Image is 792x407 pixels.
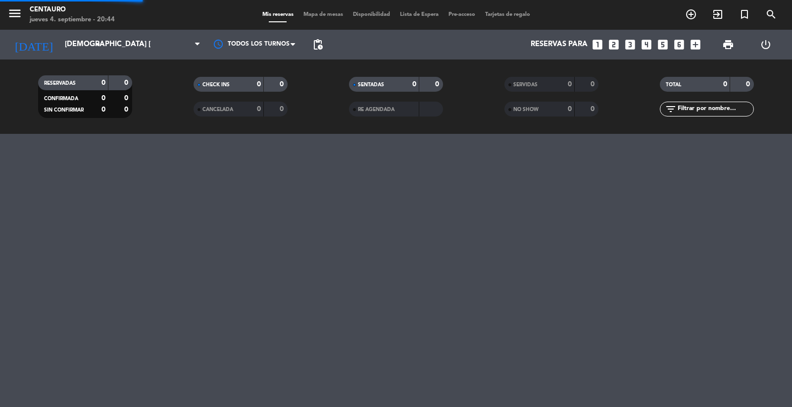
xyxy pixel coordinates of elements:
div: LOG OUT [747,30,785,59]
i: filter_list [665,103,677,115]
span: RE AGENDADA [358,107,395,112]
i: looks_3 [624,38,637,51]
strong: 0 [568,81,572,88]
strong: 0 [435,81,441,88]
i: looks_4 [640,38,653,51]
span: CANCELADA [202,107,233,112]
strong: 0 [257,106,261,113]
strong: 0 [101,79,105,86]
span: SERVIDAS [513,82,538,87]
span: pending_actions [312,39,324,51]
strong: 0 [124,106,130,113]
span: Mapa de mesas [298,12,348,17]
strong: 0 [568,106,572,113]
i: arrow_drop_down [92,39,104,51]
strong: 0 [280,81,286,88]
i: add_circle_outline [685,8,697,20]
i: [DATE] [7,34,60,56]
span: Reservas para [531,40,588,49]
span: Lista de Espera [395,12,444,17]
i: looks_6 [673,38,686,51]
strong: 0 [124,95,130,102]
strong: 0 [412,81,416,88]
i: looks_two [607,38,620,51]
strong: 0 [124,79,130,86]
span: TOTAL [666,82,681,87]
strong: 0 [280,106,286,113]
span: Disponibilidad [348,12,395,17]
i: exit_to_app [712,8,724,20]
i: turned_in_not [739,8,750,20]
span: SIN CONFIRMAR [44,108,84,113]
strong: 0 [746,81,752,88]
strong: 0 [591,106,596,113]
i: power_settings_new [760,39,772,51]
span: Tarjetas de regalo [480,12,535,17]
span: print [722,39,734,51]
span: Mis reservas [257,12,298,17]
div: jueves 4. septiembre - 20:44 [30,15,115,25]
strong: 0 [257,81,261,88]
i: looks_5 [656,38,669,51]
span: Pre-acceso [444,12,480,17]
strong: 0 [101,106,105,113]
strong: 0 [101,95,105,102]
i: looks_one [591,38,604,51]
button: menu [7,6,22,24]
span: RESERVADAS [44,81,76,86]
div: Centauro [30,5,115,15]
strong: 0 [591,81,596,88]
span: CONFIRMADA [44,96,78,101]
strong: 0 [723,81,727,88]
input: Filtrar por nombre... [677,104,753,115]
span: NO SHOW [513,107,539,112]
span: SENTADAS [358,82,384,87]
span: CHECK INS [202,82,230,87]
i: add_box [689,38,702,51]
i: menu [7,6,22,21]
i: search [765,8,777,20]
